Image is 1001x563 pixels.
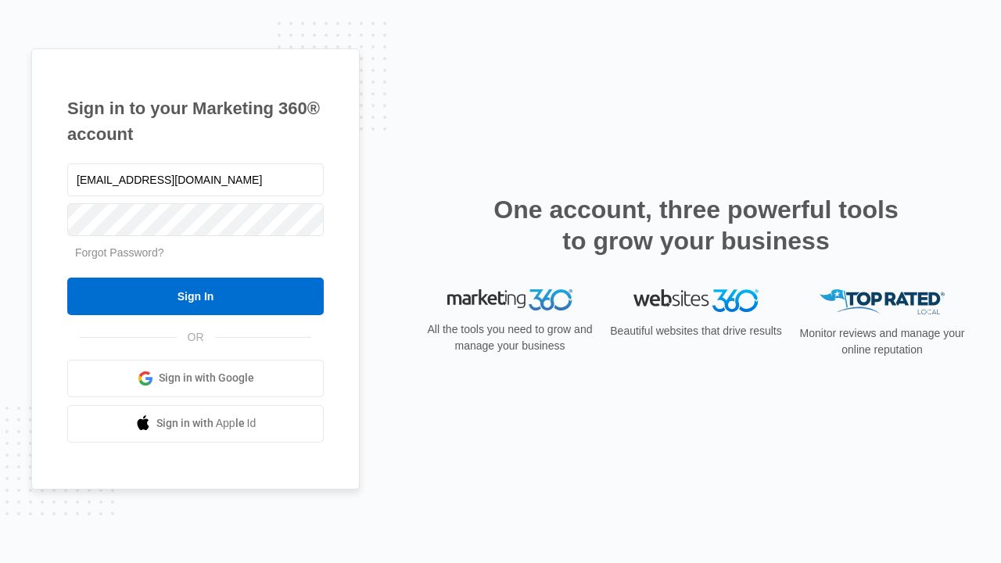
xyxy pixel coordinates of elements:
[156,415,257,432] span: Sign in with Apple Id
[795,325,970,358] p: Monitor reviews and manage your online reputation
[177,329,215,346] span: OR
[422,321,597,354] p: All the tools you need to grow and manage your business
[633,289,759,312] img: Websites 360
[67,278,324,315] input: Sign In
[67,405,324,443] a: Sign in with Apple Id
[67,95,324,147] h1: Sign in to your Marketing 360® account
[159,370,254,386] span: Sign in with Google
[608,323,784,339] p: Beautiful websites that drive results
[67,163,324,196] input: Email
[447,289,572,311] img: Marketing 360
[67,360,324,397] a: Sign in with Google
[820,289,945,315] img: Top Rated Local
[489,194,903,256] h2: One account, three powerful tools to grow your business
[75,246,164,259] a: Forgot Password?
